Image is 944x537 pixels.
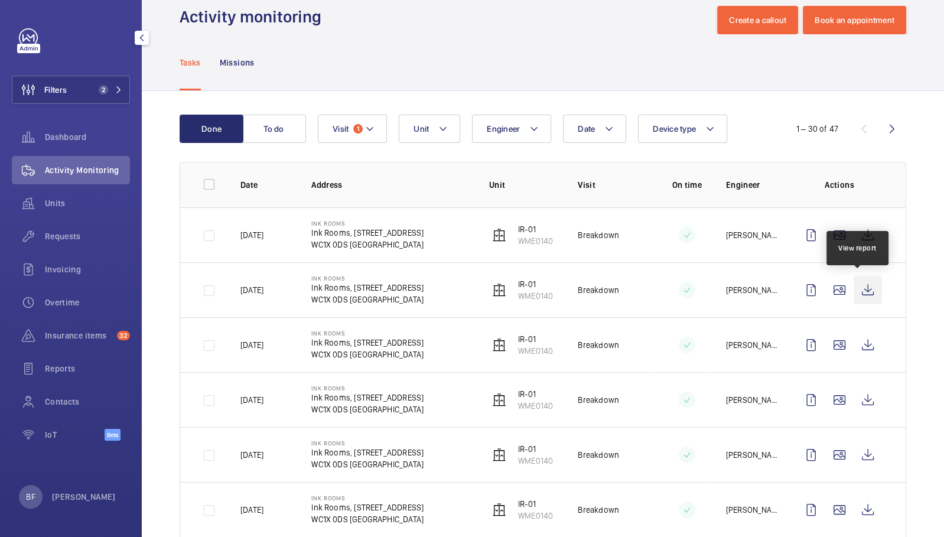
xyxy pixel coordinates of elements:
[311,337,424,349] p: Ink Rooms, [STREET_ADDRESS]
[311,447,424,458] p: Ink Rooms, [STREET_ADDRESS]
[578,504,619,516] p: Breakdown
[240,284,263,296] p: [DATE]
[240,449,263,461] p: [DATE]
[311,494,424,502] p: Ink Rooms
[311,239,424,250] p: WC1X 0DS [GEOGRAPHIC_DATA]
[12,76,130,104] button: Filters2
[45,396,130,408] span: Contacts
[717,6,798,34] button: Create a callout
[45,230,130,242] span: Requests
[726,179,778,191] p: Engineer
[578,179,647,191] p: Visit
[492,503,506,517] img: elevator.svg
[105,429,121,441] span: Beta
[311,440,424,447] p: Ink Rooms
[518,498,553,510] p: IR-01
[45,297,130,308] span: Overtime
[311,275,424,282] p: Ink Rooms
[45,263,130,275] span: Invoicing
[52,491,116,503] p: [PERSON_NAME]
[240,229,263,241] p: [DATE]
[240,504,263,516] p: [DATE]
[45,429,105,441] span: IoT
[726,229,778,241] p: [PERSON_NAME]
[518,278,553,290] p: IR-01
[578,229,619,241] p: Breakdown
[492,228,506,242] img: elevator.svg
[26,491,35,503] p: BF
[492,448,506,462] img: elevator.svg
[578,339,619,351] p: Breakdown
[242,115,306,143] button: To do
[518,455,553,467] p: WME0140
[311,227,424,239] p: Ink Rooms, [STREET_ADDRESS]
[311,403,424,415] p: WC1X 0DS [GEOGRAPHIC_DATA]
[726,339,778,351] p: [PERSON_NAME]
[797,179,882,191] p: Actions
[487,124,520,134] span: Engineer
[117,331,130,340] span: 32
[311,220,424,227] p: Ink Rooms
[726,394,778,406] p: [PERSON_NAME]
[653,124,696,134] span: Device type
[45,164,130,176] span: Activity Monitoring
[311,392,424,403] p: Ink Rooms, [STREET_ADDRESS]
[240,394,263,406] p: [DATE]
[638,115,727,143] button: Device type
[796,123,838,135] div: 1 – 30 of 47
[563,115,626,143] button: Date
[726,449,778,461] p: [PERSON_NAME]
[44,84,67,96] span: Filters
[472,115,551,143] button: Engineer
[45,131,130,143] span: Dashboard
[311,349,424,360] p: WC1X 0DS [GEOGRAPHIC_DATA]
[578,124,595,134] span: Date
[180,57,201,69] p: Tasks
[578,394,619,406] p: Breakdown
[311,513,424,525] p: WC1X 0DS [GEOGRAPHIC_DATA]
[726,284,778,296] p: [PERSON_NAME]
[45,197,130,209] span: Units
[311,330,424,337] p: Ink Rooms
[492,338,506,352] img: elevator.svg
[726,504,778,516] p: [PERSON_NAME]
[578,284,619,296] p: Breakdown
[399,115,460,143] button: Unit
[353,124,363,134] span: 1
[518,223,553,235] p: IR-01
[492,393,506,407] img: elevator.svg
[518,345,553,357] p: WME0140
[489,179,559,191] p: Unit
[311,385,424,392] p: Ink Rooms
[311,294,424,305] p: WC1X 0DS [GEOGRAPHIC_DATA]
[311,282,424,294] p: Ink Rooms, [STREET_ADDRESS]
[311,458,424,470] p: WC1X 0DS [GEOGRAPHIC_DATA]
[518,235,553,247] p: WME0140
[45,363,130,375] span: Reports
[240,179,292,191] p: Date
[180,6,328,28] h1: Activity monitoring
[803,6,906,34] button: Book an appointment
[492,283,506,297] img: elevator.svg
[180,115,243,143] button: Done
[518,443,553,455] p: IR-01
[518,333,553,345] p: IR-01
[518,510,553,522] p: WME0140
[333,124,349,134] span: Visit
[578,449,619,461] p: Breakdown
[240,339,263,351] p: [DATE]
[318,115,387,143] button: Visit1
[414,124,429,134] span: Unit
[220,57,255,69] p: Missions
[45,330,112,341] span: Insurance items
[518,400,553,412] p: WME0140
[518,388,553,400] p: IR-01
[311,179,470,191] p: Address
[667,179,707,191] p: On time
[838,243,877,253] div: View report
[99,85,108,95] span: 2
[311,502,424,513] p: Ink Rooms, [STREET_ADDRESS]
[518,290,553,302] p: WME0140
